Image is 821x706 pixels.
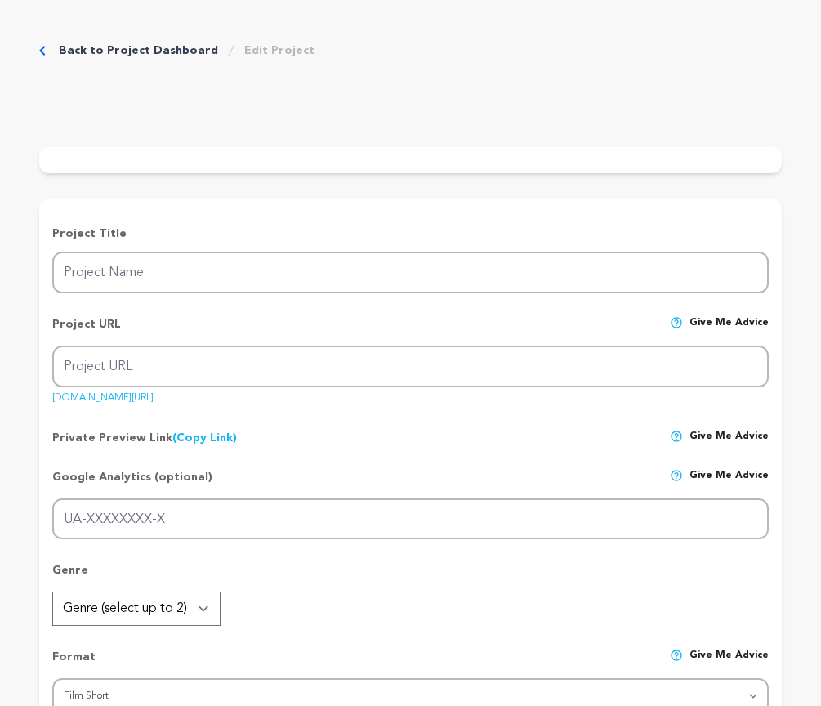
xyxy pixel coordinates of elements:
[52,562,769,592] p: Genre
[172,432,237,444] a: (Copy Link)
[52,469,212,498] p: Google Analytics (optional)
[52,387,154,403] a: [DOMAIN_NAME][URL]
[52,226,769,242] p: Project Title
[39,42,315,59] div: Breadcrumb
[52,649,96,678] p: Format
[670,430,683,443] img: help-circle.svg
[52,346,769,387] input: Project URL
[670,649,683,662] img: help-circle.svg
[689,316,769,346] span: Give me advice
[59,42,218,59] a: Back to Project Dashboard
[670,469,683,482] img: help-circle.svg
[689,430,769,446] span: Give me advice
[52,316,121,346] p: Project URL
[689,469,769,498] span: Give me advice
[52,430,237,446] p: Private Preview Link
[52,498,769,540] input: UA-XXXXXXXX-X
[244,42,315,59] a: Edit Project
[670,316,683,329] img: help-circle.svg
[689,649,769,678] span: Give me advice
[52,252,769,293] input: Project Name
